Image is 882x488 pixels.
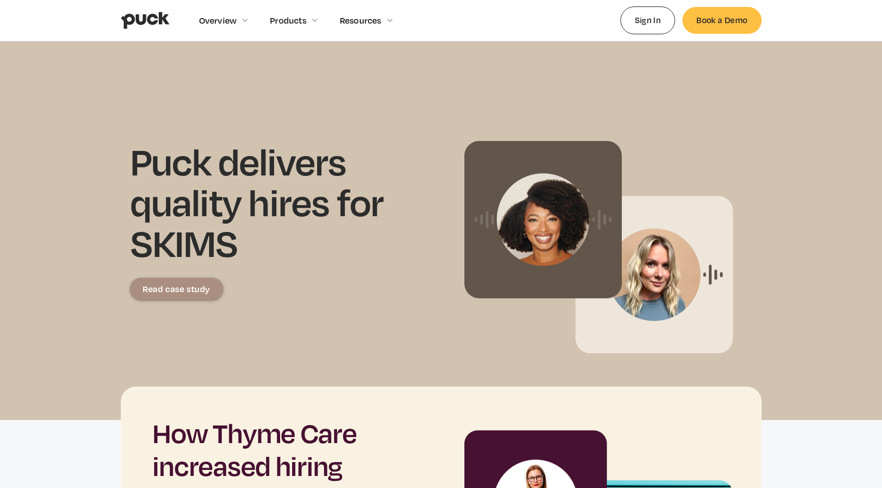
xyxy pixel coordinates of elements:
[340,15,382,25] div: Resources
[130,278,223,300] a: Read case study
[270,15,307,25] div: Products
[682,7,761,33] a: Book a Demo
[199,15,237,25] div: Overview
[130,141,437,263] h1: Puck delivers quality hires for SKIMS
[143,284,210,294] div: Read case study
[620,6,676,34] a: Sign In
